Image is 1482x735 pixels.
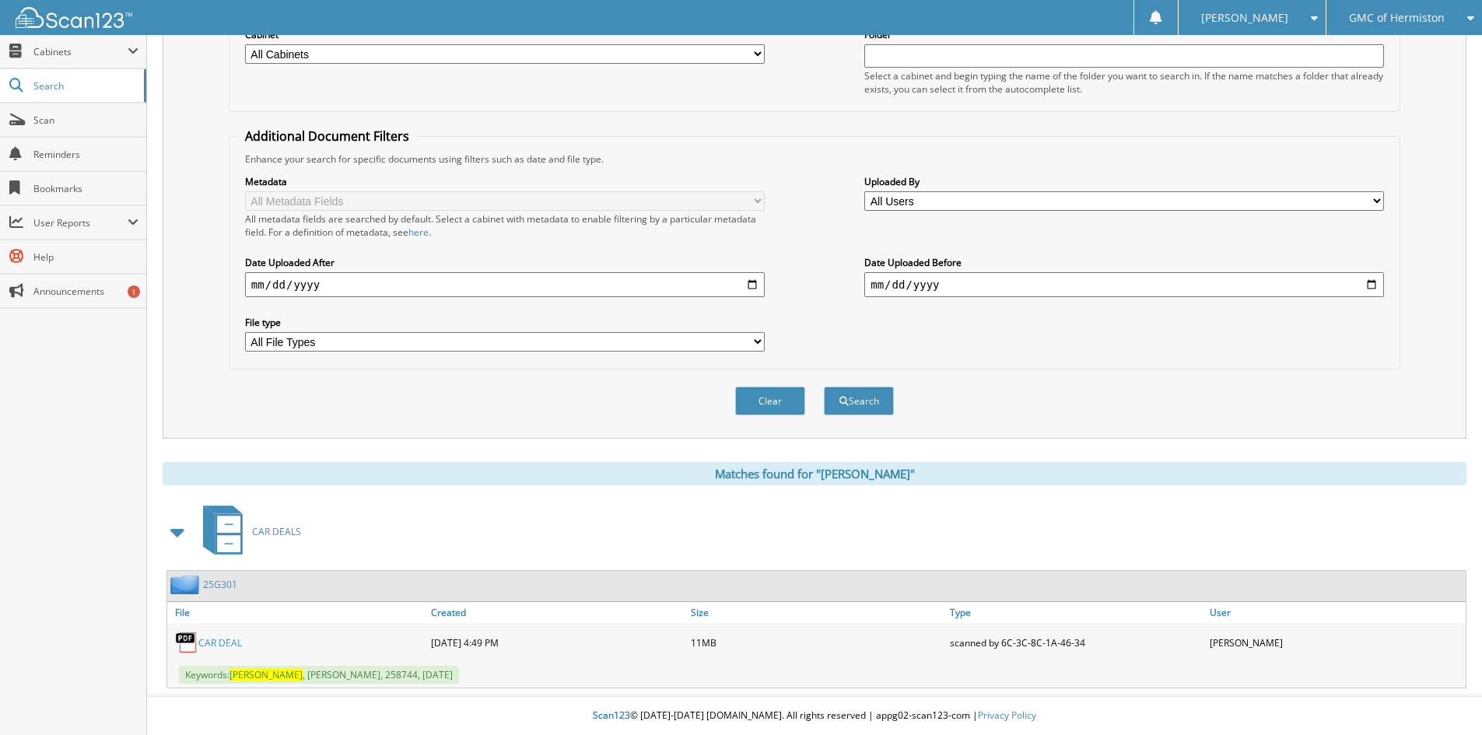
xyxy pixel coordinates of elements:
[946,602,1206,623] a: Type
[147,697,1482,735] div: © [DATE]-[DATE] [DOMAIN_NAME]. All rights reserved | appg02-scan123-com |
[198,636,242,649] a: CAR DEAL
[864,69,1384,96] div: Select a cabinet and begin typing the name of the folder you want to search in. If the name match...
[735,387,805,415] button: Clear
[203,578,237,591] a: 25G301
[33,79,136,93] span: Search
[245,212,765,239] div: All metadata fields are searched by default. Select a cabinet with metadata to enable filtering b...
[946,627,1206,658] div: scanned by 6C-3C-8C-1A-46-34
[252,525,301,538] span: CAR DEALS
[1201,13,1288,23] span: [PERSON_NAME]
[170,575,203,594] img: folder2.png
[245,316,765,329] label: File type
[427,602,687,623] a: Created
[33,45,128,58] span: Cabinets
[978,709,1036,722] a: Privacy Policy
[128,285,140,298] div: 1
[1349,13,1445,23] span: GMC of Hermiston
[33,148,138,161] span: Reminders
[408,226,429,239] a: here
[33,216,128,229] span: User Reports
[33,285,138,298] span: Announcements
[245,256,765,269] label: Date Uploaded After
[593,709,630,722] span: Scan123
[1206,602,1466,623] a: User
[33,114,138,127] span: Scan
[167,602,427,623] a: File
[427,627,687,658] div: [DATE] 4:49 PM
[245,175,765,188] label: Metadata
[33,182,138,195] span: Bookmarks
[864,256,1384,269] label: Date Uploaded Before
[229,668,303,681] span: [PERSON_NAME]
[864,272,1384,297] input: end
[687,627,947,658] div: 11MB
[194,501,301,562] a: CAR DEALS
[1206,627,1466,658] div: [PERSON_NAME]
[237,128,417,145] legend: Additional Document Filters
[175,631,198,654] img: PDF.png
[237,152,1392,166] div: Enhance your search for specific documents using filters such as date and file type.
[179,666,459,684] span: Keywords: , [PERSON_NAME], 258744, [DATE]
[864,175,1384,188] label: Uploaded By
[824,387,894,415] button: Search
[687,602,947,623] a: Size
[33,250,138,264] span: Help
[1404,660,1482,735] iframe: Chat Widget
[245,272,765,297] input: start
[16,7,132,28] img: scan123-logo-white.svg
[163,462,1466,485] div: Matches found for "[PERSON_NAME]"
